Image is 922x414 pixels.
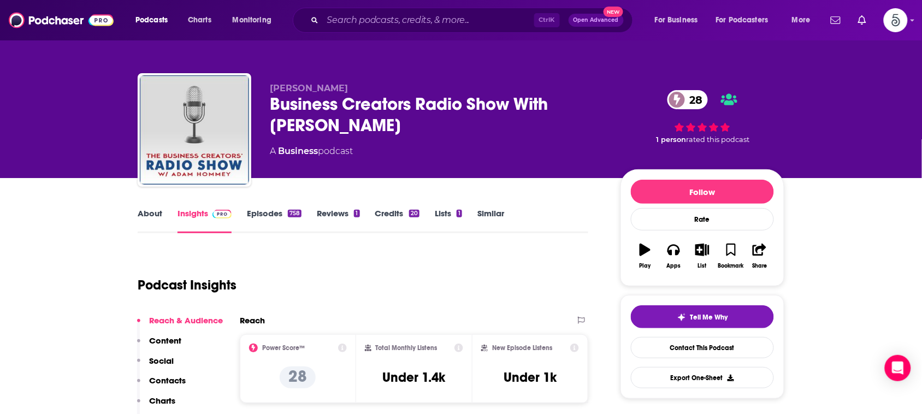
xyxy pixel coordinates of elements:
img: tell me why sparkle [677,313,686,322]
button: open menu [225,11,286,29]
div: 1 [457,210,462,217]
a: Charts [181,11,218,29]
span: 1 person [657,135,687,144]
a: Credits20 [375,208,419,233]
button: Play [631,236,659,276]
span: More [792,13,811,28]
div: Rate [631,208,774,230]
p: Reach & Audience [149,315,223,326]
input: Search podcasts, credits, & more... [323,11,534,29]
a: Reviews1 [317,208,359,233]
h2: Total Monthly Listens [376,344,438,352]
button: Open AdvancedNew [569,14,624,27]
span: Monitoring [233,13,271,28]
span: rated this podcast [687,135,750,144]
button: Share [746,236,774,276]
button: Content [137,335,181,356]
span: Logged in as Spiral5-G2 [884,8,908,32]
p: Contacts [149,375,186,386]
button: open menu [784,11,824,29]
div: Play [640,263,651,269]
a: Episodes758 [247,208,302,233]
h1: Podcast Insights [138,277,237,293]
button: open menu [709,11,784,29]
button: open menu [128,11,182,29]
button: Export One-Sheet [631,367,774,388]
button: Social [137,356,174,376]
span: Tell Me Why [690,313,728,322]
div: 1 [354,210,359,217]
p: Social [149,356,174,366]
div: Apps [667,263,681,269]
button: open menu [647,11,712,29]
a: Show notifications dropdown [854,11,871,29]
div: 758 [288,210,302,217]
span: [PERSON_NAME] [270,83,348,93]
div: Bookmark [718,263,744,269]
a: Business [278,146,318,156]
button: Bookmark [717,236,745,276]
button: Reach & Audience [137,315,223,335]
a: Show notifications dropdown [826,11,845,29]
span: Podcasts [135,13,168,28]
h2: Power Score™ [262,344,305,352]
span: New [604,7,623,17]
div: 20 [409,210,419,217]
img: User Profile [884,8,908,32]
a: Lists1 [435,208,462,233]
button: List [688,236,717,276]
button: Apps [659,236,688,276]
span: For Business [655,13,698,28]
button: Follow [631,180,774,204]
a: About [138,208,162,233]
a: Similar [477,208,504,233]
img: Podchaser - Follow, Share and Rate Podcasts [9,10,114,31]
span: Ctrl K [534,13,560,27]
div: Open Intercom Messenger [885,355,911,381]
span: Open Advanced [574,17,619,23]
p: Charts [149,395,175,406]
button: tell me why sparkleTell Me Why [631,305,774,328]
h3: Under 1k [504,369,557,386]
a: Contact This Podcast [631,337,774,358]
a: 28 [667,90,708,109]
span: For Podcasters [716,13,769,28]
div: List [698,263,707,269]
span: Charts [188,13,211,28]
h2: Reach [240,315,265,326]
a: InsightsPodchaser Pro [178,208,232,233]
p: 28 [280,366,316,388]
button: Show profile menu [884,8,908,32]
img: Business Creators Radio Show With Adam Hommey [140,75,249,185]
h2: New Episode Listens [492,344,552,352]
div: Search podcasts, credits, & more... [303,8,643,33]
h3: Under 1.4k [382,369,445,386]
div: A podcast [270,145,353,158]
button: Contacts [137,375,186,395]
p: Content [149,335,181,346]
span: 28 [678,90,708,109]
div: 28 1 personrated this podcast [620,83,784,151]
img: Podchaser Pro [212,210,232,218]
div: Share [752,263,767,269]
